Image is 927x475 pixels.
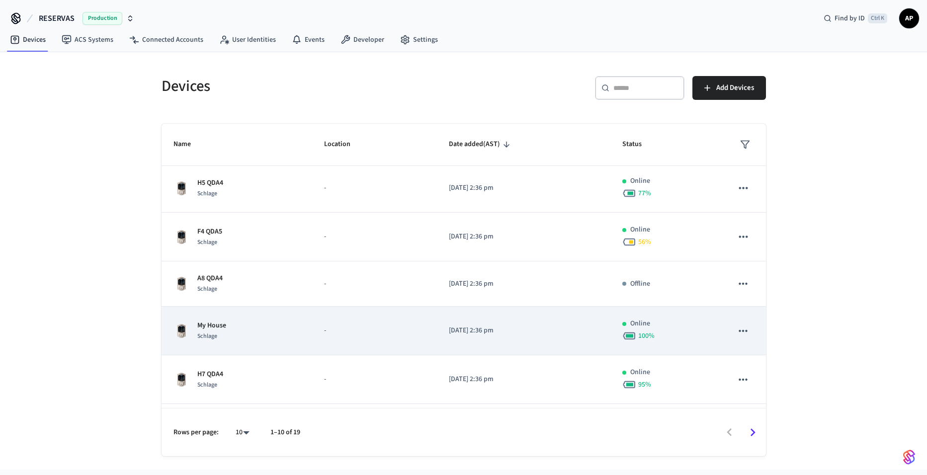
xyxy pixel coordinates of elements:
span: Production [83,12,122,25]
img: Schlage Sense Smart Deadbolt with Camelot Trim, Front [173,372,189,388]
p: Online [630,176,650,186]
a: ACS Systems [54,31,121,49]
p: [DATE] 2:36 pm [449,374,598,385]
span: Name [173,137,204,152]
button: Add Devices [692,76,766,100]
span: Add Devices [716,81,754,94]
button: Go to next page [741,421,764,444]
p: Rows per page: [173,427,219,438]
span: Find by ID [835,13,865,23]
p: - [324,279,424,289]
span: Schlage [197,381,217,389]
button: AP [899,8,919,28]
h5: Devices [162,76,458,96]
p: - [324,325,424,336]
span: 95 % [638,380,651,390]
span: 77 % [638,188,651,198]
p: - [324,232,424,242]
p: [DATE] 2:36 pm [449,325,598,336]
span: Status [622,137,655,152]
img: Schlage Sense Smart Deadbolt with Camelot Trim, Front [173,229,189,245]
p: - [324,374,424,385]
p: Online [630,367,650,378]
p: [DATE] 2:36 pm [449,183,598,193]
div: 10 [231,425,254,440]
img: Schlage Sense Smart Deadbolt with Camelot Trim, Front [173,276,189,292]
p: Online [630,318,650,329]
p: H7 QDA4 [197,369,223,380]
p: H5 QDA4 [197,178,223,188]
span: Schlage [197,238,217,246]
a: Devices [2,31,54,49]
span: AP [900,9,918,27]
p: [DATE] 2:36 pm [449,232,598,242]
span: 100 % [638,331,655,341]
p: F4 QDA5 [197,227,222,237]
a: Settings [392,31,446,49]
img: SeamLogoGradient.69752ec5.svg [903,449,915,465]
p: - [324,183,424,193]
p: Online [630,225,650,235]
span: RESERVAS [39,12,75,24]
span: 56 % [638,237,651,247]
p: A8 QDA4 [197,273,223,284]
img: Schlage Sense Smart Deadbolt with Camelot Trim, Front [173,323,189,339]
p: 1–10 of 19 [270,427,300,438]
div: Find by IDCtrl K [816,9,895,27]
span: Schlage [197,332,217,340]
span: Location [324,137,363,152]
span: Ctrl K [868,13,887,23]
a: Connected Accounts [121,31,211,49]
p: Offline [630,279,650,289]
span: Date added(AST) [449,137,513,152]
a: User Identities [211,31,284,49]
a: Developer [333,31,392,49]
span: Schlage [197,189,217,198]
p: [DATE] 2:36 pm [449,279,598,289]
img: Schlage Sense Smart Deadbolt with Camelot Trim, Front [173,180,189,196]
p: My House [197,320,226,331]
span: Schlage [197,285,217,293]
a: Events [284,31,333,49]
